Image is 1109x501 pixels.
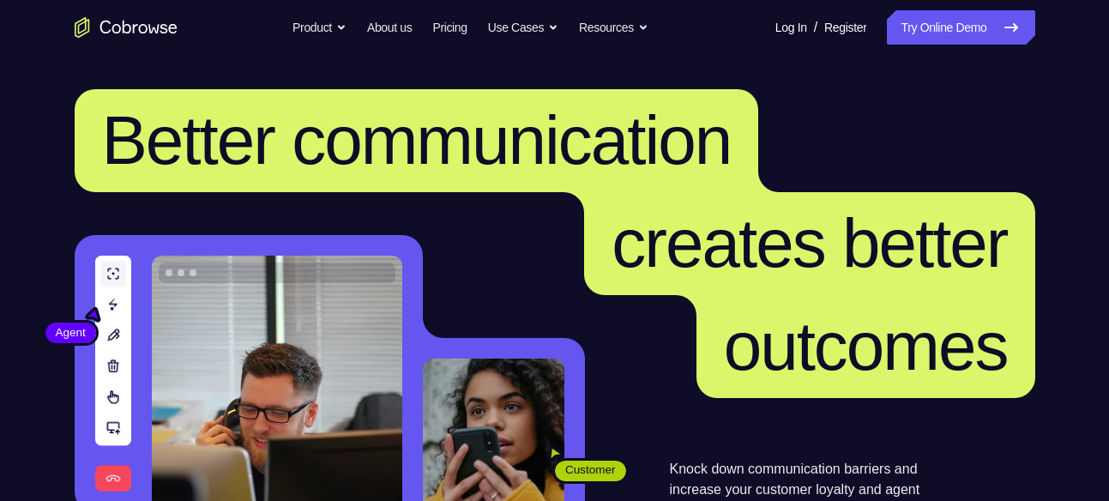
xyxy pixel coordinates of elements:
[75,17,178,38] a: Go to the home page
[292,10,347,45] button: Product
[724,308,1008,384] span: outcomes
[432,10,467,45] a: Pricing
[612,205,1007,281] span: creates better
[102,102,732,178] span: Better communication
[579,10,648,45] button: Resources
[824,10,866,45] a: Register
[367,10,412,45] a: About us
[887,10,1034,45] a: Try Online Demo
[814,17,817,38] span: /
[775,10,807,45] a: Log In
[488,10,558,45] button: Use Cases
